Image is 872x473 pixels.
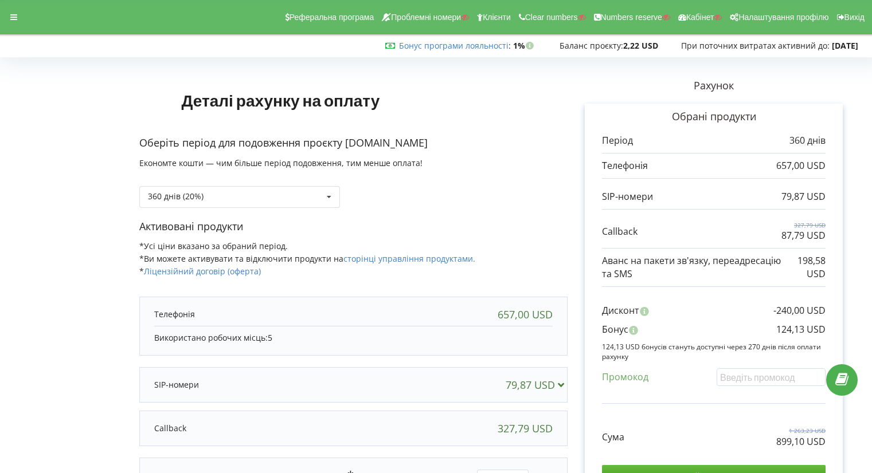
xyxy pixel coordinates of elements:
[776,159,826,172] p: 657,00 USD
[483,13,511,22] span: Клієнти
[144,266,261,277] a: Ліцензійний договір (оферта)
[139,136,568,151] p: Оберіть період для подовження проєкту [DOMAIN_NAME]
[738,13,828,22] span: Налаштування профілю
[601,13,662,22] span: Numbers reserve
[776,323,826,336] p: 124,13 USD
[681,40,830,51] span: При поточних витратах активний до:
[602,304,639,317] p: Дисконт
[154,379,199,391] p: SIP-номери
[602,225,638,238] p: Callback
[602,159,648,172] p: Телефонія
[139,253,475,264] span: *Ви можете активувати та відключити продукти на
[343,253,475,264] a: сторінці управління продуктами.
[139,73,422,128] h1: Деталі рахунку на оплату
[506,379,569,391] div: 79,87 USD
[513,40,537,51] strong: 1%
[781,190,826,203] p: 79,87 USD
[399,40,511,51] span: :
[686,13,714,22] span: Кабінет
[139,157,423,168] span: Економте кошти — чим більше період подовження, тим менше оплата!
[773,304,826,317] p: -240,00 USD
[568,78,860,93] p: Рахунок
[602,323,628,336] p: Бонус
[602,134,633,147] p: Період
[844,13,865,22] span: Вихід
[602,190,653,203] p: SIP-номери
[154,332,553,344] p: Використано робочих місць:
[776,427,826,435] p: 1 263,23 USD
[781,221,826,229] p: 327,79 USD
[602,370,648,384] p: Промокод
[154,423,186,434] p: Callback
[789,134,826,147] p: 360 днів
[391,13,461,22] span: Проблемні номери
[717,368,826,386] input: Введіть промокод
[399,40,509,51] a: Бонус програми лояльності
[525,13,578,22] span: Clear numbers
[602,431,624,444] p: Сума
[560,40,623,51] span: Баланс проєкту:
[148,192,204,200] div: 360 днів (20%)
[139,219,568,234] p: Активовані продукти
[602,342,826,361] p: 124,13 USD бонусів стануть доступні через 270 днів після оплати рахунку
[498,423,553,434] div: 327,79 USD
[154,309,195,320] p: Телефонія
[290,13,374,22] span: Реферальна програма
[602,109,826,124] p: Обрані продукти
[781,229,826,242] p: 87,79 USD
[498,309,553,320] div: 657,00 USD
[139,241,288,251] span: *Усі ціни вказано за обраний період.
[623,40,658,51] strong: 2,22 USD
[783,254,826,281] p: 198,58 USD
[832,40,858,51] strong: [DATE]
[776,435,826,448] p: 899,10 USD
[602,254,783,281] p: Аванс на пакети зв'язку, переадресацію та SMS
[268,332,272,343] span: 5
